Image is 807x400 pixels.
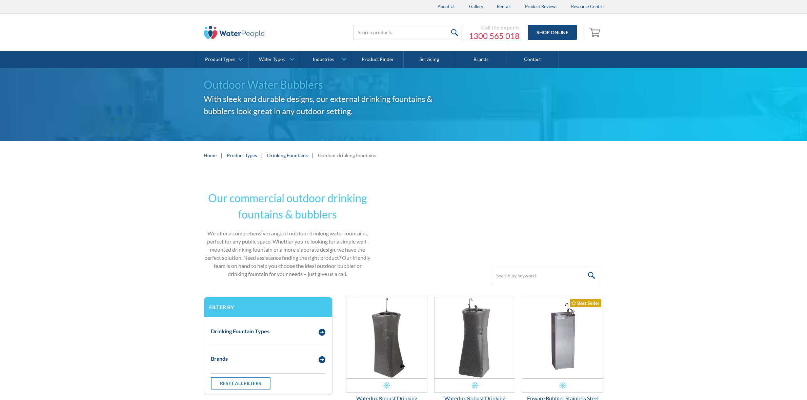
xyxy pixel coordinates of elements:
[469,24,520,31] div: Call the experts
[313,57,334,62] div: Industries
[197,51,248,68] a: Product Types
[455,51,507,68] a: Brands
[227,152,257,159] a: Product Types
[204,77,437,93] h1: Outdoor Water Bubblers
[204,190,372,223] h2: Our commercial outdoor drinking fountains & bubblers
[469,31,520,41] a: 1300 565 018
[435,297,515,378] img: Waterlux Robust Drinking Fountain
[528,25,577,40] a: Shop Online
[249,51,300,68] a: Water Types
[311,151,315,159] div: |
[570,299,601,307] div: Best Seller
[211,377,270,390] a: Reset all filters
[211,327,269,335] div: Drinking Fountain Types
[220,151,223,159] div: |
[318,152,376,159] div: Outdoor drinking fountains
[205,57,235,62] div: Product Types
[204,26,265,39] img: The Water People
[587,24,604,41] a: Open empty cart
[589,27,602,38] img: shopping cart
[354,25,462,40] input: Search products
[204,229,372,278] p: We offer a comprehensive range of outdoor drinking water fountains, perfect for any public space....
[259,57,285,62] div: Water Types
[352,51,404,68] a: Product Finder
[204,93,437,117] h2: With sleek and durable designs, our external drinking fountains & bubblers look great in any outd...
[492,268,600,283] input: Search by keyword
[267,152,308,159] a: Drinking Fountains
[204,152,217,159] a: Home
[522,297,603,378] img: Enware Bubbler Stainless Steel Drinking Fountain
[404,51,455,68] a: Servicing
[260,151,264,159] div: |
[209,304,327,310] h3: Filter by
[346,297,427,378] img: Waterlux Robust Drinking Fountain With Foot Activated Glass Filler
[300,51,351,68] a: Industries
[211,355,228,363] div: Brands
[507,51,559,68] a: Contact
